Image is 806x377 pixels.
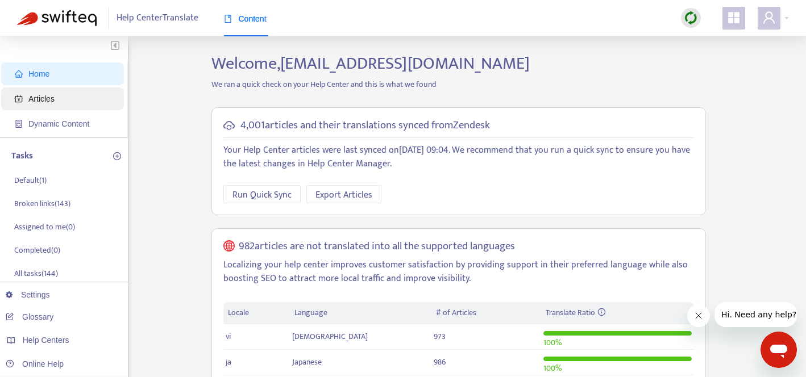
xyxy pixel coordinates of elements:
[434,355,446,368] span: 986
[6,290,50,299] a: Settings
[117,7,198,29] span: Help Center Translate
[226,355,231,368] span: ja
[306,185,381,203] button: Export Articles
[224,14,267,23] span: Content
[434,330,446,343] span: 973
[211,49,530,78] span: Welcome, [EMAIL_ADDRESS][DOMAIN_NAME]
[223,185,301,203] button: Run Quick Sync
[15,120,23,128] span: container
[6,312,53,321] a: Glossary
[240,119,490,132] h5: 4,001 articles and their translations synced from Zendesk
[684,11,698,25] img: sync.dc5367851b00ba804db3.png
[239,240,515,253] h5: 982 articles are not translated into all the supported languages
[15,95,23,103] span: account-book
[203,78,714,90] p: We ran a quick check on your Help Center and this is what we found
[14,198,70,210] p: Broken links ( 143 )
[223,120,235,131] span: cloud-sync
[223,258,694,286] p: Localizing your help center improves customer satisfaction by providing support in their preferre...
[28,119,89,128] span: Dynamic Content
[28,69,49,78] span: Home
[6,359,64,368] a: Online Help
[224,15,232,23] span: book
[543,362,562,375] span: 100 %
[431,302,541,324] th: # of Articles
[232,188,292,202] span: Run Quick Sync
[727,11,741,24] span: appstore
[223,240,235,253] span: global
[546,307,689,319] div: Translate Ratio
[292,355,322,368] span: Japanese
[223,144,694,171] p: Your Help Center articles were last synced on [DATE] 09:04 . We recommend that you run a quick sy...
[687,304,710,327] iframe: メッセージを閉じる
[14,174,47,186] p: Default ( 1 )
[762,11,776,24] span: user
[14,244,60,256] p: Completed ( 0 )
[17,10,97,26] img: Swifteq
[315,188,372,202] span: Export Articles
[23,336,69,345] span: Help Centers
[223,302,290,324] th: Locale
[15,70,23,78] span: home
[14,221,75,233] p: Assigned to me ( 0 )
[290,302,431,324] th: Language
[28,94,55,103] span: Articles
[543,336,562,349] span: 100 %
[226,330,231,343] span: vi
[761,332,797,368] iframe: メッセージングウィンドウを開くボタン
[292,330,368,343] span: [DEMOGRAPHIC_DATA]
[113,152,121,160] span: plus-circle
[11,149,33,163] p: Tasks
[714,302,797,327] iframe: 会社からのメッセージ
[14,267,58,279] p: All tasks ( 144 )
